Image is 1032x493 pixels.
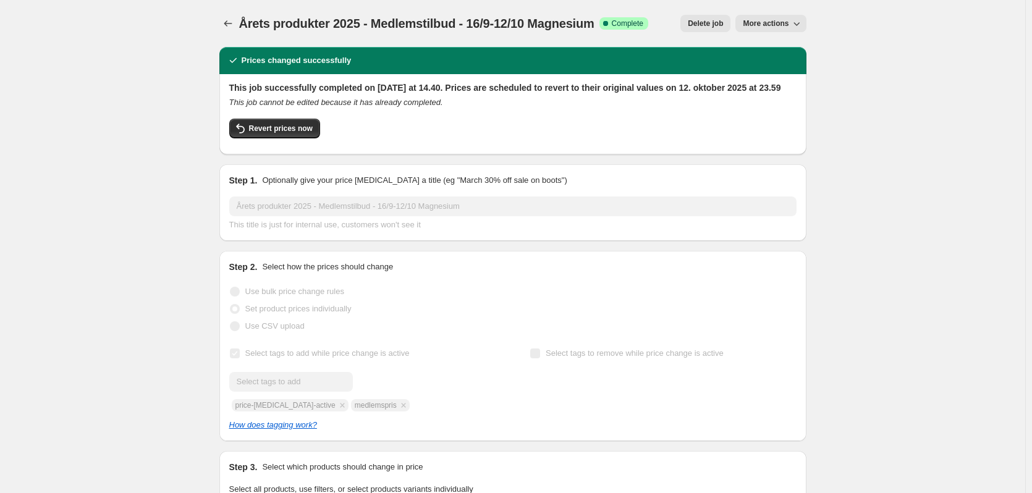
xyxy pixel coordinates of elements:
span: This title is just for internal use, customers won't see it [229,220,421,229]
span: Use bulk price change rules [245,287,344,296]
h2: Step 3. [229,461,258,473]
p: Optionally give your price [MEDICAL_DATA] a title (eg "March 30% off sale on boots") [262,174,567,187]
h2: Prices changed successfully [242,54,352,67]
h2: Step 2. [229,261,258,273]
button: Revert prices now [229,119,320,138]
p: Select how the prices should change [262,261,393,273]
button: Delete job [680,15,730,32]
span: Delete job [688,19,723,28]
h2: This job successfully completed on [DATE] at 14.40. Prices are scheduled to revert to their origi... [229,82,797,94]
span: Select tags to remove while price change is active [546,348,724,358]
input: Select tags to add [229,372,353,392]
button: More actions [735,15,806,32]
span: Use CSV upload [245,321,305,331]
i: This job cannot be edited because it has already completed. [229,98,443,107]
span: Select tags to add while price change is active [245,348,410,358]
p: Select which products should change in price [262,461,423,473]
span: More actions [743,19,789,28]
input: 30% off holiday sale [229,196,797,216]
h2: Step 1. [229,174,258,187]
span: Årets produkter 2025 - Medlemstilbud - 16/9-12/10 Magnesium [239,17,594,30]
button: Price change jobs [219,15,237,32]
span: Complete [612,19,643,28]
a: How does tagging work? [229,420,317,429]
span: Set product prices individually [245,304,352,313]
span: Revert prices now [249,124,313,133]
